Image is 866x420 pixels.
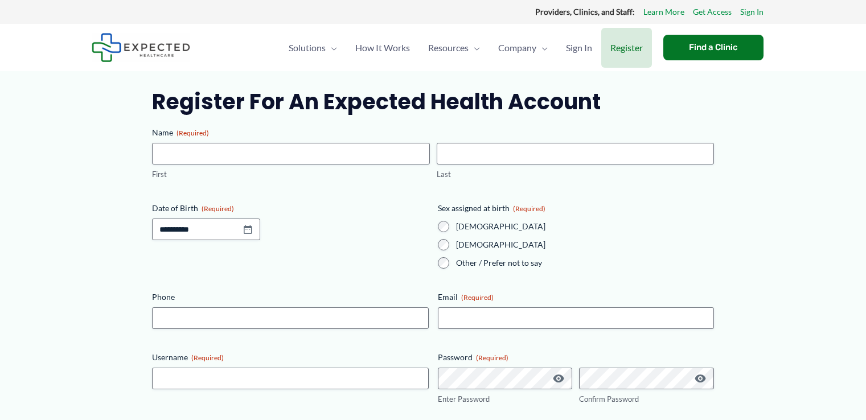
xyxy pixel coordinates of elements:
span: Register [610,28,643,68]
span: (Required) [461,293,494,302]
legend: Password [438,352,508,363]
a: Learn More [643,5,684,19]
a: ResourcesMenu Toggle [419,28,489,68]
img: Expected Healthcare Logo - side, dark font, small [92,33,190,62]
label: Confirm Password [579,394,714,405]
label: Other / Prefer not to say [456,257,714,269]
span: (Required) [513,204,545,213]
a: CompanyMenu Toggle [489,28,557,68]
legend: Name [152,127,209,138]
a: How It Works [346,28,419,68]
label: Username [152,352,428,363]
span: Menu Toggle [326,28,337,68]
label: Date of Birth [152,203,428,214]
span: Solutions [289,28,326,68]
span: How It Works [355,28,410,68]
span: (Required) [177,129,209,137]
span: Company [498,28,536,68]
label: First [152,169,429,180]
button: Show Password [552,372,565,385]
a: Sign In [740,5,764,19]
nav: Primary Site Navigation [280,28,652,68]
a: Get Access [693,5,732,19]
legend: Sex assigned at birth [438,203,545,214]
a: Register [601,28,652,68]
label: Last [437,169,714,180]
label: Email [438,291,714,303]
span: Menu Toggle [536,28,548,68]
span: Sign In [566,28,592,68]
h2: Register for an Expected Health Account [152,88,714,116]
a: Sign In [557,28,601,68]
label: Enter Password [438,394,573,405]
strong: Providers, Clinics, and Staff: [535,7,635,17]
span: (Required) [202,204,234,213]
a: Find a Clinic [663,35,764,60]
span: Resources [428,28,469,68]
label: [DEMOGRAPHIC_DATA] [456,239,714,250]
a: SolutionsMenu Toggle [280,28,346,68]
label: [DEMOGRAPHIC_DATA] [456,221,714,232]
button: Show Password [693,372,707,385]
span: (Required) [191,353,224,362]
span: (Required) [476,353,508,362]
label: Phone [152,291,428,303]
span: Menu Toggle [469,28,480,68]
